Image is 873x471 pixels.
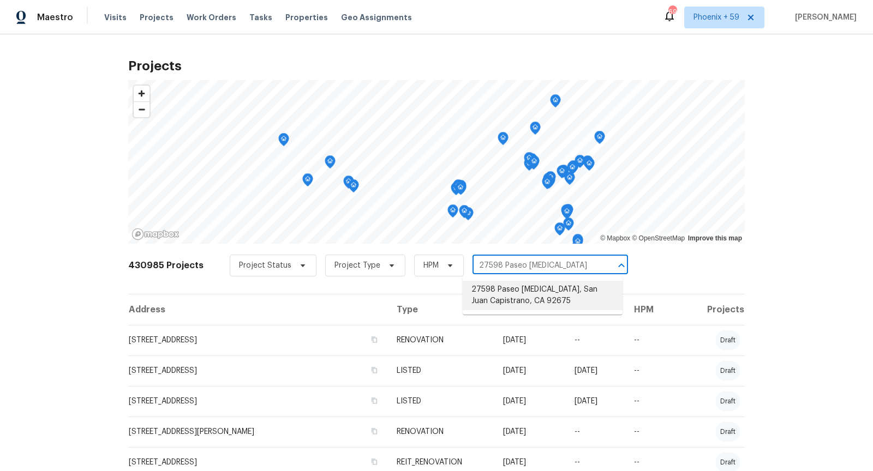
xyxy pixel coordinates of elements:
[459,205,470,222] div: Map marker
[563,204,573,221] div: Map marker
[343,176,354,192] div: Map marker
[494,416,566,447] td: [DATE]
[528,156,539,173] div: Map marker
[388,294,494,325] th: Type
[529,155,540,172] div: Map marker
[566,386,625,416] td: [DATE]
[554,222,565,239] div: Map marker
[561,206,572,222] div: Map marker
[128,386,388,416] td: [STREET_ADDRESS]
[564,172,575,189] div: Map marker
[571,242,582,259] div: Map marker
[134,101,150,117] button: Zoom out
[348,179,359,196] div: Map marker
[369,365,379,375] button: Copy Address
[568,160,579,177] div: Map marker
[498,132,509,149] div: Map marker
[668,7,676,17] div: 696
[278,133,289,150] div: Map marker
[369,457,379,467] button: Copy Address
[594,131,605,148] div: Map marker
[388,355,494,386] td: LISTED
[625,294,673,325] th: HPM
[600,234,630,242] a: Mapbox
[791,12,857,23] span: [PERSON_NAME]
[575,155,585,172] div: Map marker
[239,260,291,271] span: Project Status
[584,158,595,174] div: Map marker
[582,155,593,172] div: Map marker
[524,152,535,169] div: Map marker
[249,14,272,21] span: Tasks
[463,281,623,310] li: 27598 Paseo [MEDICAL_DATA], San Juan Capistrano, CA 92675
[494,355,566,386] td: [DATE]
[558,165,569,182] div: Map marker
[716,361,740,381] div: draft
[572,235,583,252] div: Map marker
[128,416,388,447] td: [STREET_ADDRESS][PERSON_NAME]
[128,80,745,244] canvas: Map
[285,12,328,23] span: Properties
[625,416,673,447] td: --
[128,294,388,325] th: Address
[716,391,740,411] div: draft
[369,396,379,406] button: Copy Address
[334,260,380,271] span: Project Type
[447,204,458,221] div: Map marker
[388,325,494,355] td: RENOVATION
[614,258,629,273] button: Close
[716,422,740,442] div: draft
[542,175,553,192] div: Map marker
[550,94,561,111] div: Map marker
[572,234,583,251] div: Map marker
[131,228,180,240] a: Mapbox homepage
[542,176,553,193] div: Map marker
[302,173,313,190] div: Map marker
[563,218,574,234] div: Map marker
[625,355,673,386] td: --
[688,234,742,242] a: Improve this map
[625,386,673,416] td: --
[716,330,740,350] div: draft
[369,426,379,436] button: Copy Address
[37,12,73,23] span: Maestro
[567,161,578,178] div: Map marker
[473,257,597,274] input: Search projects
[104,12,127,23] span: Visits
[632,234,685,242] a: OpenStreetMap
[453,179,464,196] div: Map marker
[494,325,566,355] td: [DATE]
[325,155,336,172] div: Map marker
[693,12,739,23] span: Phoenix + 59
[557,165,567,182] div: Map marker
[187,12,236,23] span: Work Orders
[566,416,625,447] td: --
[128,61,745,71] h2: Projects
[566,325,625,355] td: --
[134,86,150,101] button: Zoom in
[128,355,388,386] td: [STREET_ADDRESS]
[140,12,174,23] span: Projects
[530,122,541,138] div: Map marker
[341,12,412,23] span: Geo Assignments
[673,294,745,325] th: Projects
[570,243,581,259] div: Map marker
[128,260,204,271] h2: 430985 Projects
[451,182,462,199] div: Map marker
[494,386,566,416] td: [DATE]
[388,386,494,416] td: LISTED
[423,260,439,271] span: HPM
[561,204,572,221] div: Map marker
[369,335,379,345] button: Copy Address
[566,355,625,386] td: [DATE]
[128,325,388,355] td: [STREET_ADDRESS]
[545,171,556,188] div: Map marker
[625,325,673,355] td: --
[543,173,554,190] div: Map marker
[388,416,494,447] td: RENOVATION
[455,182,466,198] div: Map marker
